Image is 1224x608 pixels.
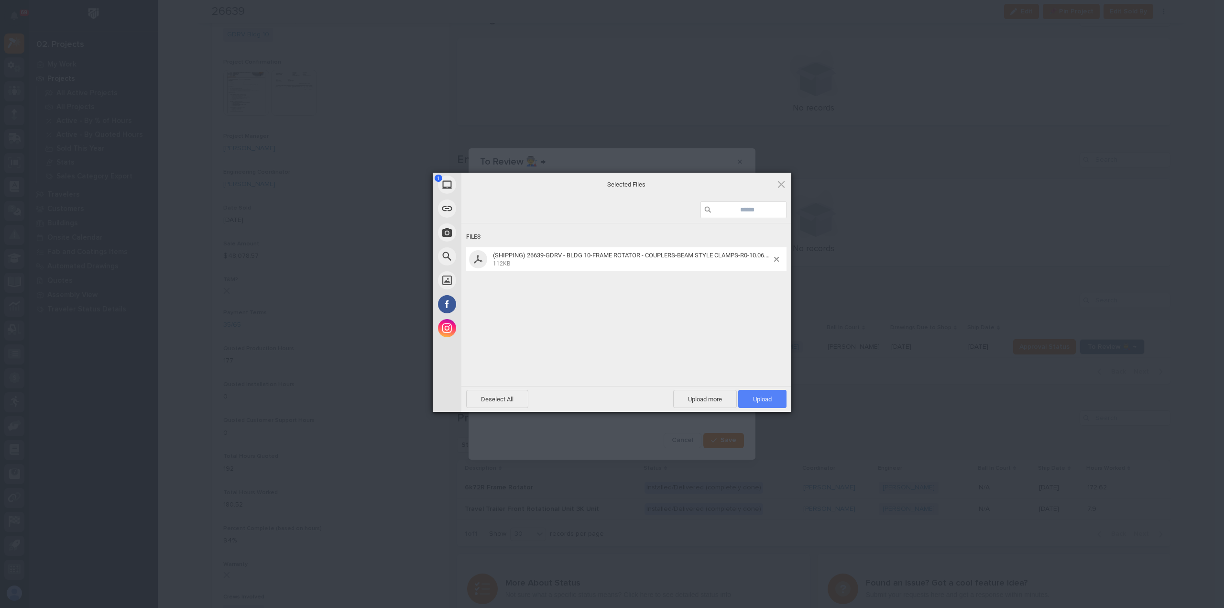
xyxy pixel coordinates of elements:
span: Upload [738,390,787,408]
div: Web Search [433,244,547,268]
div: Take Photo [433,221,547,244]
span: 1 [435,175,442,182]
span: (SHIPPING) 26639-GDRV - BLDG 10-FRAME ROTATOR - COUPLERS-BEAM STYLE CLAMPS-R0-10.06.25.pdf [493,252,783,259]
span: Upload [753,396,772,403]
span: Selected Files [531,180,722,188]
span: 112KB [493,260,510,267]
span: Upload more [673,390,737,408]
div: Instagram [433,316,547,340]
div: Link (URL) [433,197,547,221]
span: Deselect All [466,390,528,408]
div: Files [466,228,787,246]
span: (SHIPPING) 26639-GDRV - BLDG 10-FRAME ROTATOR - COUPLERS-BEAM STYLE CLAMPS-R0-10.06.25.pdf [490,252,774,267]
div: Facebook [433,292,547,316]
div: Unsplash [433,268,547,292]
div: My Device [433,173,547,197]
span: Click here or hit ESC to close picker [776,179,787,189]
